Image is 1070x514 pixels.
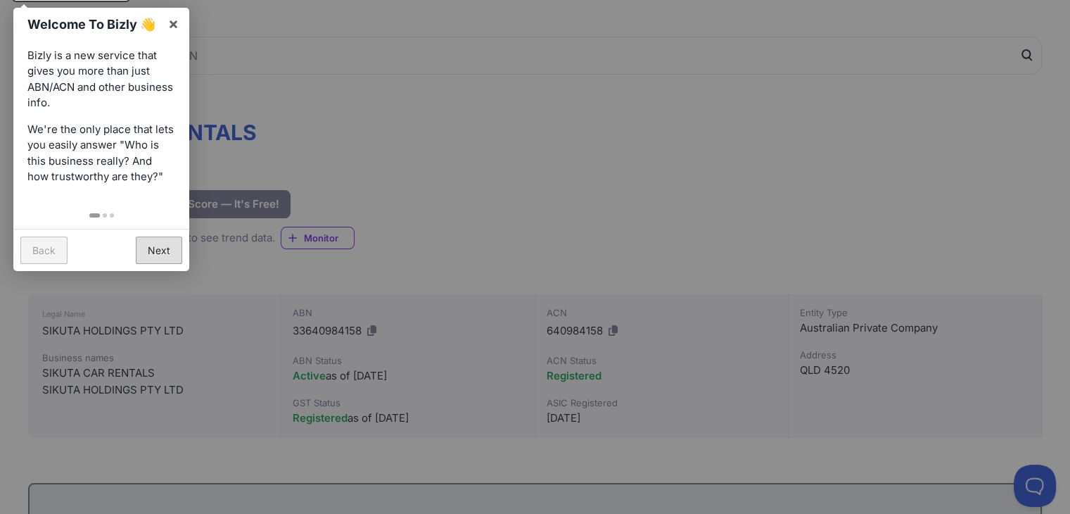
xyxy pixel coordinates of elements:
[27,15,160,34] h1: Welcome To Bizly 👋
[158,8,189,39] a: ×
[136,237,182,264] a: Next
[27,122,175,185] p: We're the only place that lets you easily answer "Who is this business really? And how trustworth...
[27,48,175,111] p: Bizly is a new service that gives you more than just ABN/ACN and other business info.
[20,237,68,264] a: Back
